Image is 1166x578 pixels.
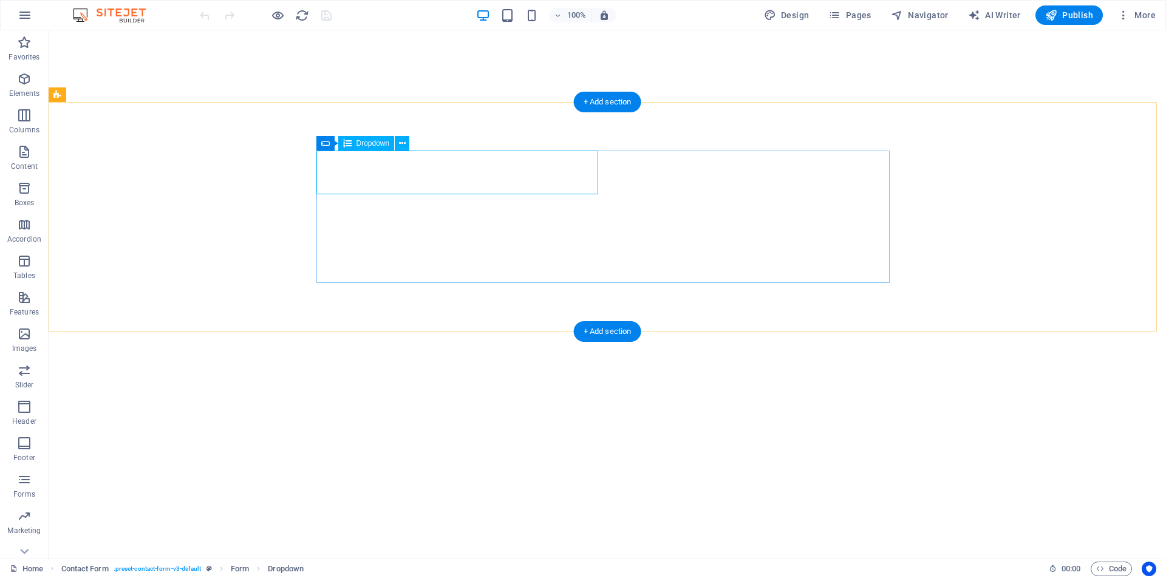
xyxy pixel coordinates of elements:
[13,453,35,463] p: Footer
[231,562,249,576] span: Click to select. Double-click to edit
[567,8,587,22] h6: 100%
[15,198,35,208] p: Boxes
[574,321,641,342] div: + Add section
[599,10,610,21] i: On resize automatically adjust zoom level to fit chosen device.
[11,161,38,171] p: Content
[295,8,309,22] i: Reload page
[1045,9,1093,21] span: Publish
[13,489,35,499] p: Forms
[15,380,34,390] p: Slider
[891,9,949,21] span: Navigator
[114,562,202,576] span: . preset-contact-form-v3-default
[10,307,39,317] p: Features
[7,526,41,535] p: Marketing
[12,344,37,353] p: Images
[9,52,39,62] p: Favorites
[270,8,285,22] button: Click here to leave preview mode and continue editing
[13,271,35,280] p: Tables
[268,562,304,576] span: Click to select. Double-click to edit
[1070,564,1072,573] span: :
[574,92,641,112] div: + Add section
[886,5,953,25] button: Navigator
[206,565,212,572] i: This element is a customizable preset
[1062,562,1080,576] span: 00 00
[828,9,871,21] span: Pages
[1096,562,1127,576] span: Code
[70,8,161,22] img: Editor Logo
[759,5,814,25] button: Design
[295,8,309,22] button: reload
[963,5,1026,25] button: AI Writer
[10,562,43,576] a: Click to cancel selection. Double-click to open Pages
[1113,5,1161,25] button: More
[549,8,592,22] button: 100%
[759,5,814,25] div: Design (Ctrl+Alt+Y)
[12,416,36,426] p: Header
[61,562,304,576] nav: breadcrumb
[356,140,390,147] span: Dropdown
[9,89,40,98] p: Elements
[968,9,1021,21] span: AI Writer
[1091,562,1132,576] button: Code
[61,562,109,576] span: Click to select. Double-click to edit
[1142,562,1156,576] button: Usercentrics
[9,125,39,135] p: Columns
[1049,562,1081,576] h6: Session time
[1035,5,1103,25] button: Publish
[764,9,810,21] span: Design
[823,5,876,25] button: Pages
[7,234,41,244] p: Accordion
[1117,9,1156,21] span: More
